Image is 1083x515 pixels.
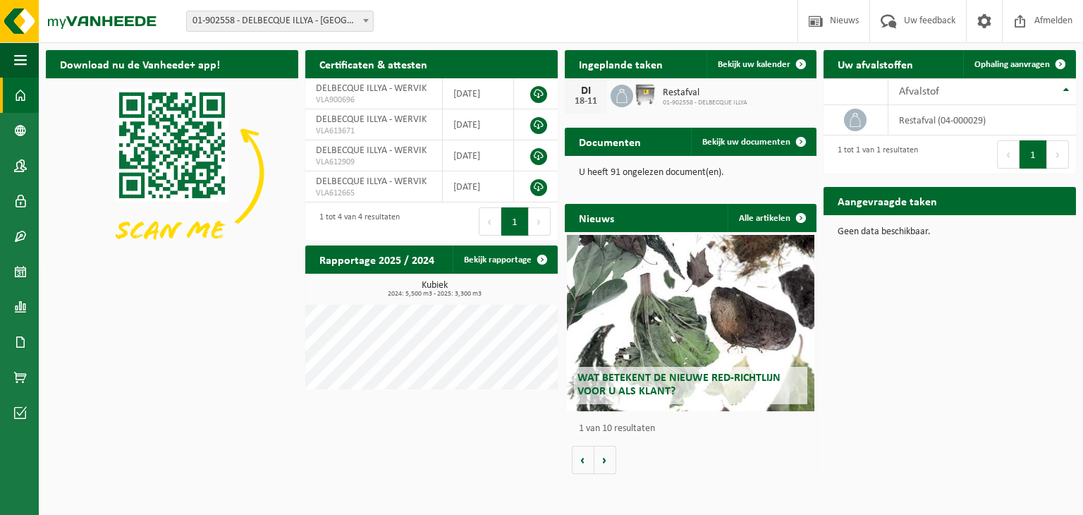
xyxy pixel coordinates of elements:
[718,60,790,69] span: Bekijk uw kalender
[577,372,781,397] span: Wat betekent de nieuwe RED-richtlijn voor u als klant?
[831,139,918,170] div: 1 tot 1 van 1 resultaten
[963,50,1075,78] a: Ophaling aanvragen
[316,126,432,137] span: VLA613671
[899,86,939,97] span: Afvalstof
[706,50,815,78] a: Bekijk uw kalender
[702,138,790,147] span: Bekijk uw documenten
[479,207,501,236] button: Previous
[663,87,747,99] span: Restafval
[529,207,551,236] button: Next
[443,140,514,171] td: [DATE]
[46,50,234,78] h2: Download nu de Vanheede+ app!
[633,83,657,107] img: WB-1100-GAL-GY-02
[305,246,448,273] h2: Rapportage 2025 / 2024
[572,85,600,97] div: DI
[501,207,529,236] button: 1
[579,424,810,434] p: 1 van 10 resultaten
[187,11,373,31] span: 01-902558 - DELBECQUE ILLYA - WERVIK
[824,50,927,78] h2: Uw afvalstoffen
[316,157,432,168] span: VLA612909
[824,187,951,214] h2: Aangevraagde taken
[312,291,558,298] span: 2024: 5,500 m3 - 2025: 3,300 m3
[443,171,514,202] td: [DATE]
[305,50,441,78] h2: Certificaten & attesten
[312,281,558,298] h3: Kubiek
[1047,140,1069,169] button: Next
[565,50,677,78] h2: Ingeplande taken
[443,109,514,140] td: [DATE]
[974,60,1050,69] span: Ophaling aanvragen
[594,446,616,474] button: Volgende
[565,204,628,231] h2: Nieuws
[7,484,235,515] iframe: chat widget
[443,78,514,109] td: [DATE]
[728,204,815,232] a: Alle artikelen
[316,95,432,106] span: VLA900696
[579,168,803,178] p: U heeft 91 ongelezen document(en).
[1020,140,1047,169] button: 1
[186,11,374,32] span: 01-902558 - DELBECQUE ILLYA - WERVIK
[572,97,600,107] div: 18-11
[312,206,400,237] div: 1 tot 4 van 4 resultaten
[997,140,1020,169] button: Previous
[565,128,655,155] h2: Documenten
[316,176,427,187] span: DELBECQUE ILLYA - WERVIK
[888,105,1076,135] td: restafval (04-000029)
[316,188,432,199] span: VLA612665
[453,246,556,274] a: Bekijk rapportage
[663,99,747,107] span: 01-902558 - DELBECQUE ILLYA
[316,83,427,94] span: DELBECQUE ILLYA - WERVIK
[691,128,815,156] a: Bekijk uw documenten
[572,446,594,474] button: Vorige
[838,227,1062,237] p: Geen data beschikbaar.
[316,145,427,156] span: DELBECQUE ILLYA - WERVIK
[316,114,427,125] span: DELBECQUE ILLYA - WERVIK
[567,235,814,411] a: Wat betekent de nieuwe RED-richtlijn voor u als klant?
[46,78,298,267] img: Download de VHEPlus App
